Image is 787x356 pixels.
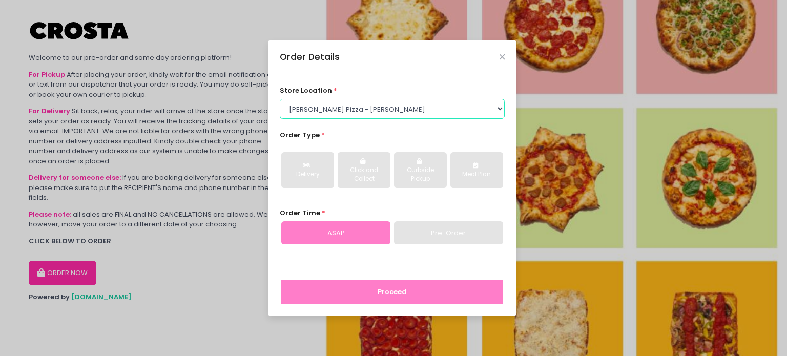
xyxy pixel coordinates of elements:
button: Meal Plan [450,152,503,188]
button: Proceed [281,280,503,304]
div: Click and Collect [345,166,383,184]
div: Meal Plan [458,170,496,179]
span: store location [280,86,332,95]
button: Curbside Pickup [394,152,447,188]
div: Delivery [288,170,327,179]
div: Order Details [280,50,340,64]
span: Order Type [280,130,320,140]
button: Click and Collect [338,152,390,188]
button: Delivery [281,152,334,188]
div: Curbside Pickup [401,166,440,184]
button: Close [500,54,505,59]
span: Order Time [280,208,320,218]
